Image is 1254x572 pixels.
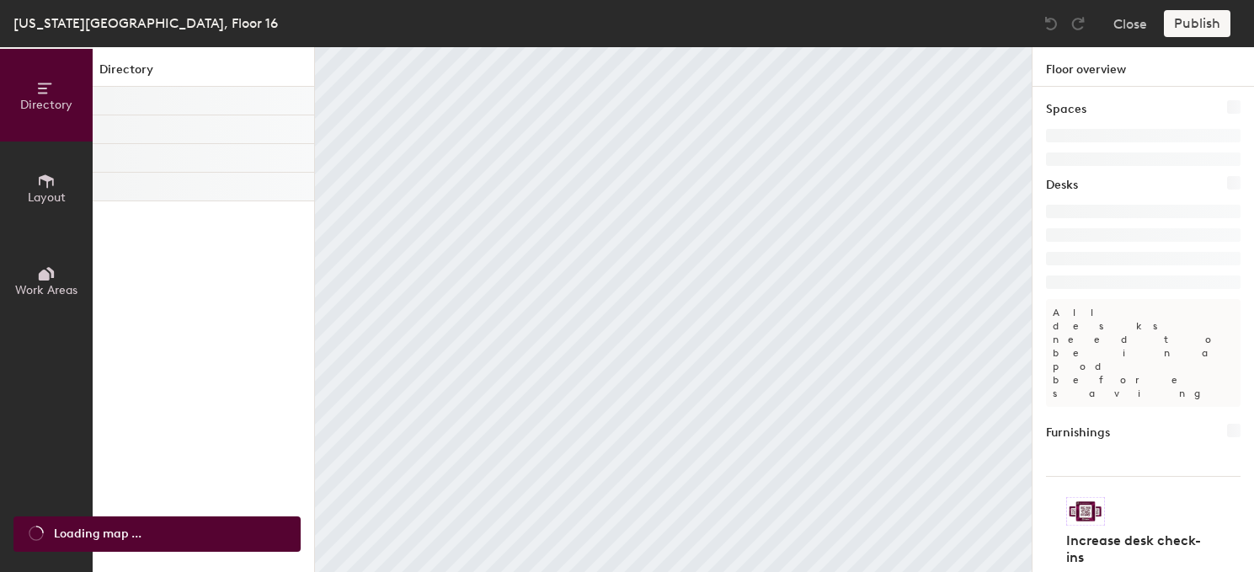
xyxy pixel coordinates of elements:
[54,525,141,543] span: Loading map ...
[1033,47,1254,87] h1: Floor overview
[1043,15,1059,32] img: Undo
[20,98,72,112] span: Directory
[15,283,77,297] span: Work Areas
[28,190,66,205] span: Layout
[315,47,1032,572] canvas: Map
[1046,100,1086,119] h1: Spaces
[1070,15,1086,32] img: Redo
[1066,497,1105,526] img: Sticker logo
[1066,532,1210,566] h4: Increase desk check-ins
[13,13,278,34] div: [US_STATE][GEOGRAPHIC_DATA], Floor 16
[1046,176,1078,195] h1: Desks
[1046,424,1110,442] h1: Furnishings
[93,61,314,87] h1: Directory
[1046,299,1241,407] p: All desks need to be in a pod before saving
[1113,10,1147,37] button: Close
